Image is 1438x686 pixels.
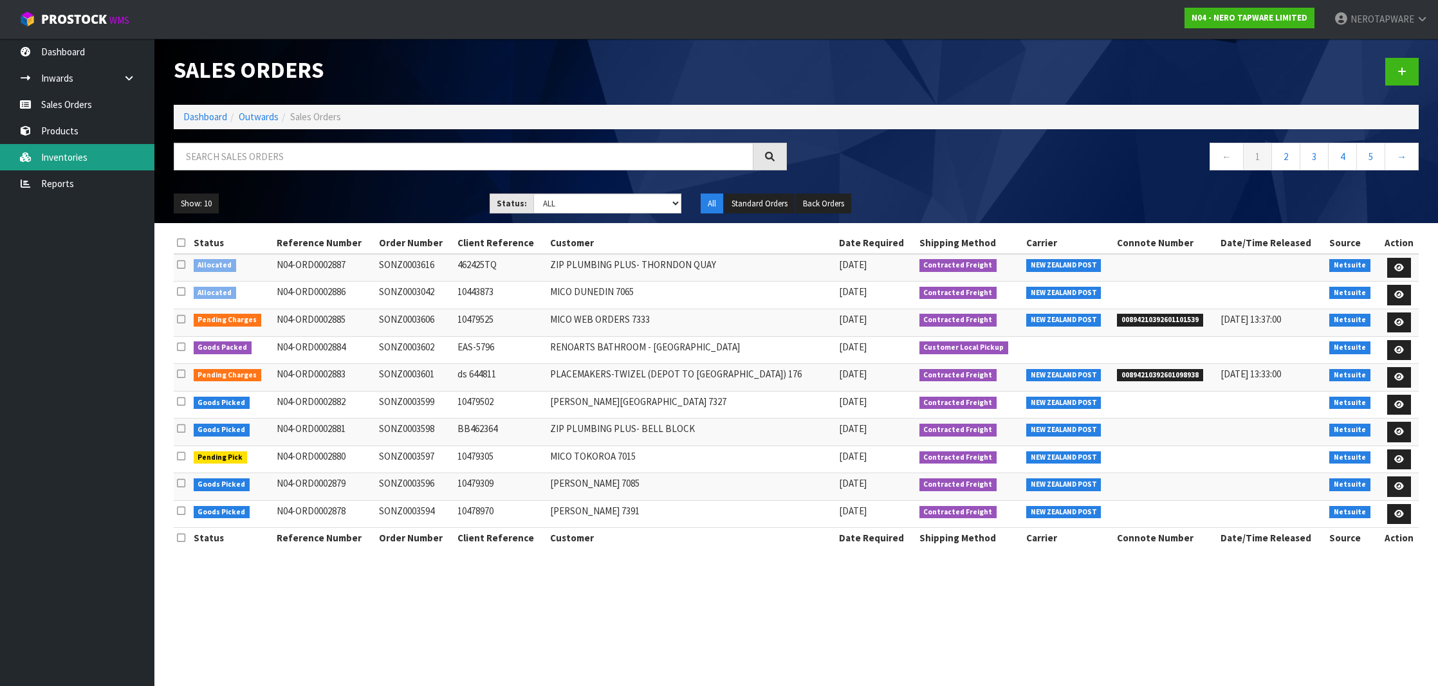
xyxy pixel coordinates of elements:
span: Netsuite [1329,287,1370,300]
a: 1 [1243,143,1272,170]
span: NEW ZEALAND POST [1026,287,1102,300]
span: Contracted Freight [919,506,997,519]
span: Contracted Freight [919,397,997,410]
th: Action [1379,233,1419,253]
span: [DATE] 13:33:00 [1221,368,1281,380]
td: N04-ORD0002878 [273,500,376,528]
td: N04-ORD0002884 [273,336,376,364]
th: Shipping Method [916,233,1023,253]
th: Date Required [836,528,916,548]
span: Goods Picked [194,506,250,519]
span: NEW ZEALAND POST [1026,478,1102,491]
span: [DATE] [839,450,867,462]
td: N04-ORD0002886 [273,282,376,309]
td: MICO DUNEDIN 7065 [547,282,836,309]
span: Contracted Freight [919,424,997,437]
input: Search sales orders [174,143,753,170]
td: SONZ0003597 [376,446,454,473]
td: N04-ORD0002880 [273,446,376,473]
img: cube-alt.png [19,11,35,27]
td: MICO TOKOROA 7015 [547,446,836,473]
td: PLACEMAKERS-TWIZEL (DEPOT TO [GEOGRAPHIC_DATA]) 176 [547,364,836,392]
td: ZIP PLUMBING PLUS- BELL BLOCK [547,419,836,446]
td: 10479525 [454,309,547,336]
th: Status [190,233,273,253]
td: SONZ0003042 [376,282,454,309]
span: Goods Picked [194,478,250,491]
td: [PERSON_NAME] 7391 [547,500,836,528]
button: Standard Orders [724,194,795,214]
th: Status [190,528,273,548]
span: Contracted Freight [919,259,997,272]
span: [DATE] [839,395,867,408]
th: Carrier [1023,528,1114,548]
a: ← [1210,143,1244,170]
td: 10479305 [454,446,547,473]
th: Date Required [836,233,916,253]
span: Contracted Freight [919,314,997,327]
th: Shipping Method [916,528,1023,548]
span: Netsuite [1329,478,1370,491]
span: Netsuite [1329,506,1370,519]
span: Pending Charges [194,314,262,327]
th: Order Number [376,233,454,253]
span: NEW ZEALAND POST [1026,506,1102,519]
span: Netsuite [1329,397,1370,410]
strong: N04 - NERO TAPWARE LIMITED [1192,12,1307,23]
td: N04-ORD0002882 [273,391,376,419]
td: 10443873 [454,282,547,309]
td: 10478970 [454,500,547,528]
span: Goods Picked [194,397,250,410]
span: 00894210392601101539 [1117,314,1203,327]
td: SONZ0003594 [376,500,454,528]
span: Contracted Freight [919,287,997,300]
span: ProStock [41,11,107,28]
td: SONZ0003616 [376,254,454,282]
td: N04-ORD0002887 [273,254,376,282]
th: Source [1326,233,1379,253]
strong: Status: [497,198,527,209]
span: 00894210392601098938 [1117,369,1203,382]
span: Allocated [194,259,237,272]
th: Customer [547,233,836,253]
td: RENOARTS BATHROOM - [GEOGRAPHIC_DATA] [547,336,836,364]
span: Netsuite [1329,369,1370,382]
td: 462425TQ [454,254,547,282]
span: NEW ZEALAND POST [1026,314,1102,327]
th: Reference Number [273,233,376,253]
th: Date/Time Released [1217,528,1326,548]
span: NEW ZEALAND POST [1026,424,1102,437]
td: SONZ0003601 [376,364,454,392]
span: Contracted Freight [919,478,997,491]
th: Connote Number [1114,233,1217,253]
td: 10479309 [454,473,547,501]
th: Reference Number [273,528,376,548]
td: N04-ORD0002885 [273,309,376,336]
td: SONZ0003596 [376,473,454,501]
span: Goods Picked [194,424,250,437]
span: [DATE] [839,258,867,271]
th: Carrier [1023,233,1114,253]
button: All [701,194,723,214]
nav: Page navigation [806,143,1419,174]
td: ds 644811 [454,364,547,392]
td: MICO WEB ORDERS 7333 [547,309,836,336]
td: SONZ0003599 [376,391,454,419]
span: [DATE] [839,313,867,325]
td: SONZ0003606 [376,309,454,336]
th: Source [1326,528,1379,548]
span: [DATE] [839,505,867,517]
a: 4 [1328,143,1357,170]
span: Netsuite [1329,341,1370,354]
small: WMS [109,14,129,26]
th: Connote Number [1114,528,1217,548]
span: [DATE] [839,477,867,489]
th: Customer [547,528,836,548]
td: EAS-5796 [454,336,547,364]
span: Contracted Freight [919,369,997,382]
td: SONZ0003598 [376,419,454,446]
span: Allocated [194,287,237,300]
span: [DATE] [839,341,867,353]
td: [PERSON_NAME] 7085 [547,473,836,501]
td: BB462364 [454,419,547,446]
